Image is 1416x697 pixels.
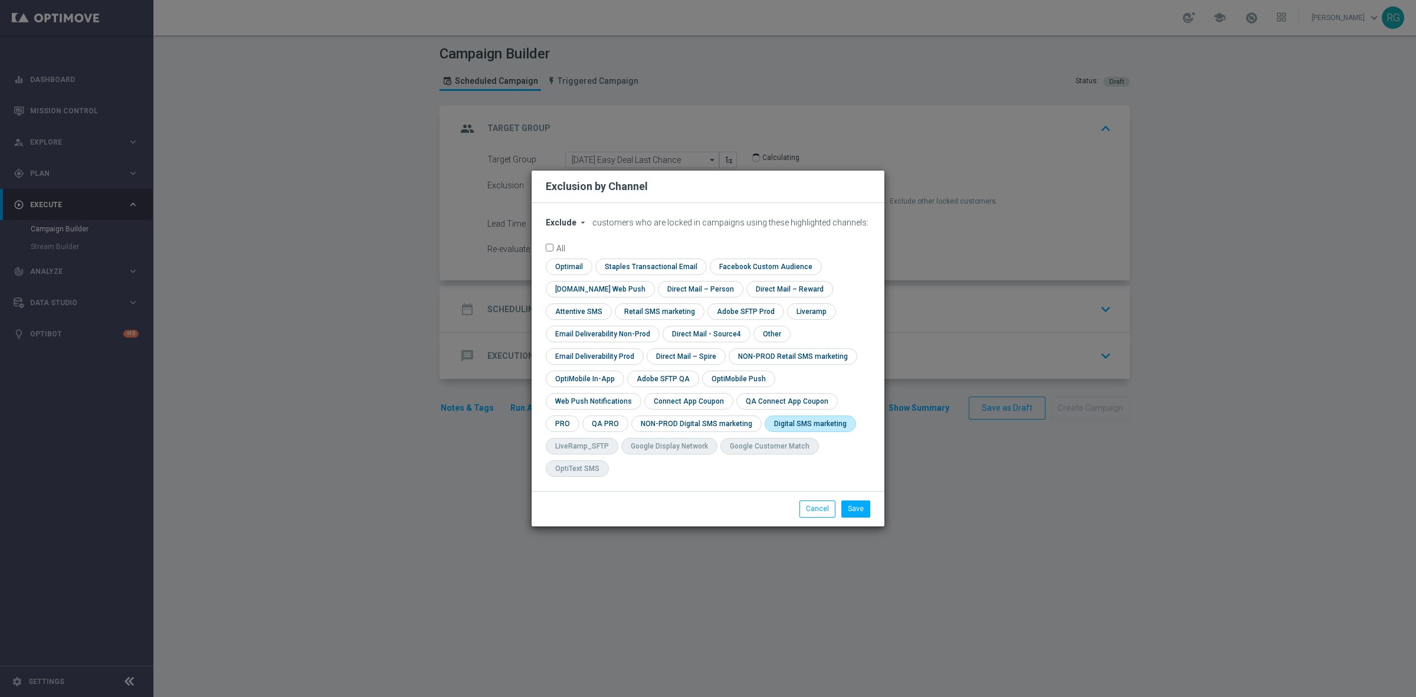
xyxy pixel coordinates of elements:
[578,218,588,227] i: arrow_drop_down
[730,441,809,451] div: Google Customer Match
[546,218,576,227] span: Exclude
[556,244,565,251] label: All
[799,500,835,517] button: Cancel
[546,218,591,228] button: Exclude arrow_drop_down
[841,500,870,517] button: Save
[555,464,599,474] div: OptiText SMS
[631,441,708,451] div: Google Display Network
[555,441,609,451] div: LiveRamp_SFTP
[546,179,648,194] h2: Exclusion by Channel
[546,218,870,228] div: customers who are locked in campaigns using these highlighted channels:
